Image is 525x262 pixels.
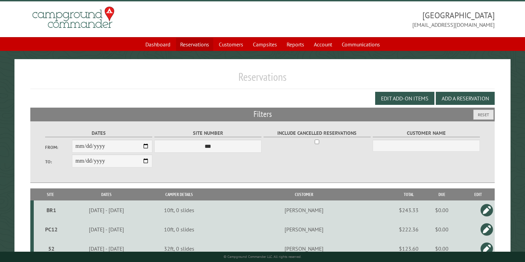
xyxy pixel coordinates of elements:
[69,207,144,214] div: [DATE] - [DATE]
[395,200,422,220] td: $243.33
[37,245,66,252] div: 52
[224,254,301,259] small: © Campground Commander LLC. All rights reserved.
[37,226,66,233] div: PC12
[422,239,461,258] td: $0.00
[215,38,247,51] a: Customers
[69,245,144,252] div: [DATE] - [DATE]
[373,129,480,137] label: Customer Name
[145,239,213,258] td: 32ft, 0 slides
[145,188,213,200] th: Camper Details
[282,38,308,51] a: Reports
[264,129,371,137] label: Include Cancelled Reservations
[422,200,461,220] td: $0.00
[213,188,395,200] th: Customer
[34,188,68,200] th: Site
[69,226,144,233] div: [DATE] - [DATE]
[422,220,461,239] td: $0.00
[395,188,422,200] th: Total
[45,159,72,165] label: To:
[338,38,384,51] a: Communications
[395,239,422,258] td: $123.60
[154,129,261,137] label: Site Number
[213,200,395,220] td: [PERSON_NAME]
[45,129,152,137] label: Dates
[37,207,66,214] div: BR1
[30,70,495,89] h1: Reservations
[213,239,395,258] td: [PERSON_NAME]
[45,144,72,151] label: From:
[462,188,495,200] th: Edit
[262,10,495,29] span: [GEOGRAPHIC_DATA] [EMAIL_ADDRESS][DOMAIN_NAME]
[249,38,281,51] a: Campsites
[473,110,494,120] button: Reset
[30,108,495,121] h2: Filters
[375,92,434,105] button: Edit Add-on Items
[145,220,213,239] td: 10ft, 0 slides
[422,188,461,200] th: Due
[141,38,175,51] a: Dashboard
[436,92,495,105] button: Add a Reservation
[145,200,213,220] td: 10ft, 0 slides
[213,220,395,239] td: [PERSON_NAME]
[30,4,116,31] img: Campground Commander
[68,188,145,200] th: Dates
[310,38,336,51] a: Account
[395,220,422,239] td: $222.36
[176,38,213,51] a: Reservations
